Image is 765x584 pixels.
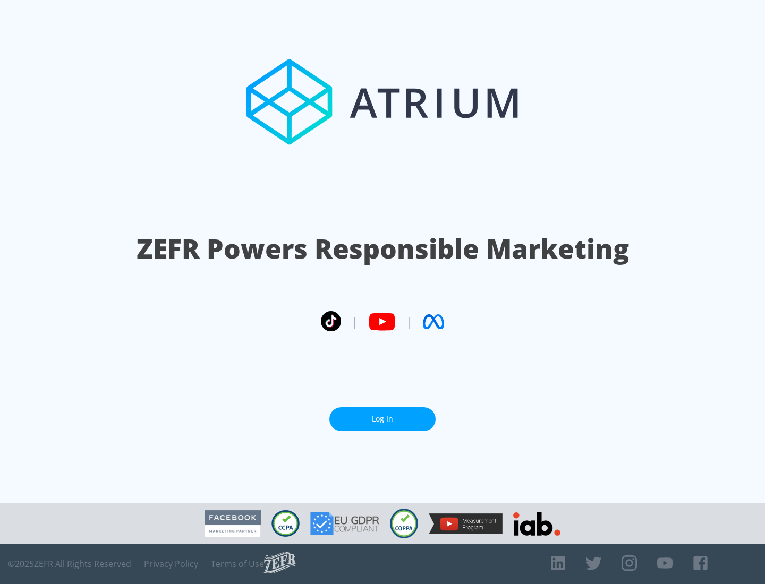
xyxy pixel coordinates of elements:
img: Facebook Marketing Partner [205,510,261,537]
img: COPPA Compliant [390,509,418,538]
span: © 2025 ZEFR All Rights Reserved [8,559,131,569]
img: YouTube Measurement Program [429,513,503,534]
span: | [406,314,412,330]
a: Privacy Policy [144,559,198,569]
a: Log In [329,407,436,431]
img: IAB [513,512,560,536]
a: Terms of Use [211,559,264,569]
img: GDPR Compliant [310,512,379,535]
img: CCPA Compliant [271,510,300,537]
h1: ZEFR Powers Responsible Marketing [137,230,629,267]
span: | [352,314,358,330]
